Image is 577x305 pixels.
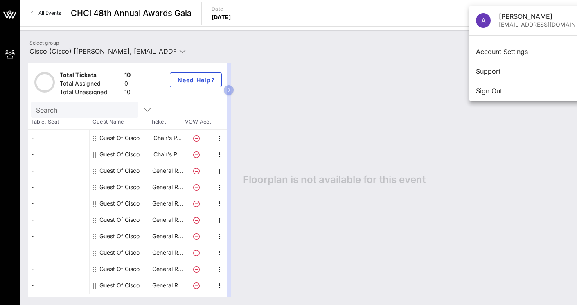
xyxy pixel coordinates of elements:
[212,13,231,21] p: [DATE]
[28,179,89,195] div: -
[99,244,140,261] div: Guest Of Cisco
[28,163,89,179] div: -
[151,261,184,277] p: General R…
[99,163,140,179] div: Guest Of Cisco
[212,5,231,13] p: Date
[99,195,140,212] div: Guest Of Cisco
[99,146,140,163] div: Guest Of Cisco
[28,195,89,212] div: -
[28,146,89,163] div: -
[151,244,184,261] p: General R…
[124,88,131,98] div: 10
[99,277,140,294] div: Guest Of Cisco
[89,118,151,126] span: Guest Name
[28,118,89,126] span: Table, Seat
[99,179,140,195] div: Guest Of Cisco
[38,10,61,16] span: All Events
[28,277,89,294] div: -
[151,130,184,146] p: Chair's P…
[28,212,89,228] div: -
[481,16,486,25] span: A
[99,228,140,244] div: Guest Of Cisco
[183,118,212,126] span: VOW Acct
[124,71,131,81] div: 10
[99,130,140,146] div: Guest Of Cisco
[151,228,184,244] p: General R…
[243,174,426,186] span: Floorplan is not available for this event
[170,72,222,87] button: Need Help?
[151,195,184,212] p: General R…
[28,244,89,261] div: -
[60,88,121,98] div: Total Unassigned
[177,77,215,84] span: Need Help?
[151,277,184,294] p: General R…
[151,179,184,195] p: General R…
[124,79,131,90] div: 0
[151,212,184,228] p: General R…
[29,40,59,46] label: Select group
[99,261,140,277] div: Guest Of Cisco
[151,118,183,126] span: Ticket
[60,71,121,81] div: Total Tickets
[28,130,89,146] div: -
[28,261,89,277] div: -
[71,7,192,19] span: CHCI 48th Annual Awards Gala
[28,228,89,244] div: -
[99,212,140,228] div: Guest Of Cisco
[60,79,121,90] div: Total Assigned
[151,163,184,179] p: General R…
[151,146,184,163] p: Chair's P…
[26,7,66,20] a: All Events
